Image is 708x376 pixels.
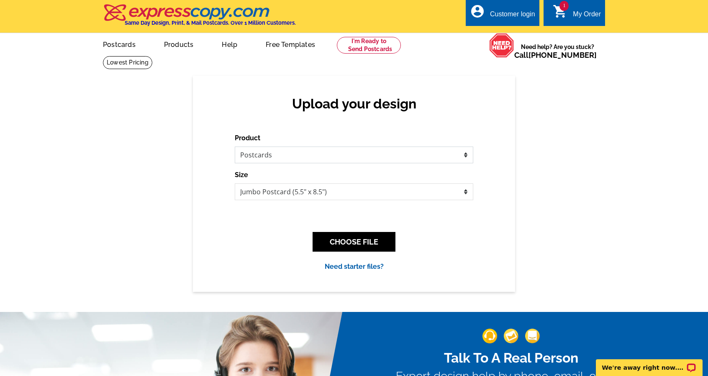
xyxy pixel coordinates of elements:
[313,232,395,252] button: CHOOSE FILE
[125,20,296,26] h4: Same Day Design, Print, & Mail Postcards. Over 1 Million Customers.
[528,51,597,59] a: [PHONE_NUMBER]
[92,49,141,55] div: Keywords by Traffic
[490,10,535,22] div: Customer login
[590,350,708,376] iframe: LiveChat chat widget
[243,96,465,112] h2: Upload your design
[22,22,92,28] div: Domain: [DOMAIN_NAME]
[103,10,296,26] a: Same Day Design, Print, & Mail Postcards. Over 1 Million Customers.
[83,49,90,55] img: tab_keywords_by_traffic_grey.svg
[396,350,626,366] h2: Talk To A Real Person
[235,170,248,180] label: Size
[90,34,149,54] a: Postcards
[489,33,514,58] img: help
[32,49,75,55] div: Domain Overview
[13,22,20,28] img: website_grey.svg
[325,263,384,270] a: Need starter files?
[252,34,328,54] a: Free Templates
[470,9,535,20] a: account_circle Customer login
[525,329,540,343] img: support-img-3_1.png
[504,329,518,343] img: support-img-2.png
[514,51,597,59] span: Call
[23,49,29,55] img: tab_domain_overview_orange.svg
[514,43,601,59] span: Need help? Are you stuck?
[573,10,601,22] div: My Order
[235,133,260,143] label: Product
[482,329,497,343] img: support-img-1.png
[553,9,601,20] a: 1 shopping_cart My Order
[208,34,251,54] a: Help
[470,4,485,19] i: account_circle
[151,34,207,54] a: Products
[553,4,568,19] i: shopping_cart
[559,1,569,11] span: 1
